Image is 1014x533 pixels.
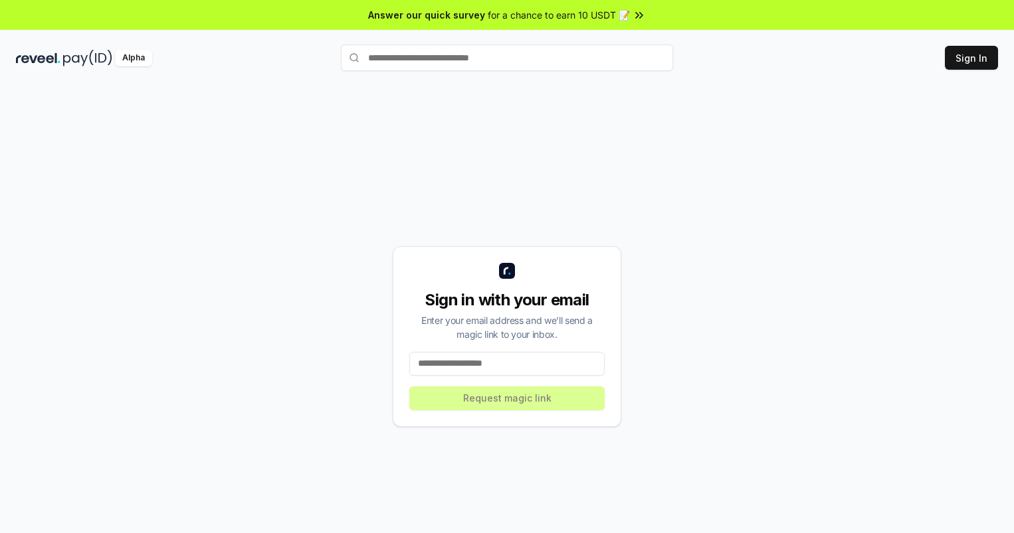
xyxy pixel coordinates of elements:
img: logo_small [499,263,515,279]
div: Alpha [115,50,152,66]
button: Sign In [945,46,998,70]
span: Answer our quick survey [368,8,485,22]
div: Enter your email address and we’ll send a magic link to your inbox. [409,313,605,341]
img: pay_id [63,50,112,66]
img: reveel_dark [16,50,60,66]
div: Sign in with your email [409,289,605,311]
span: for a chance to earn 10 USDT 📝 [488,8,630,22]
